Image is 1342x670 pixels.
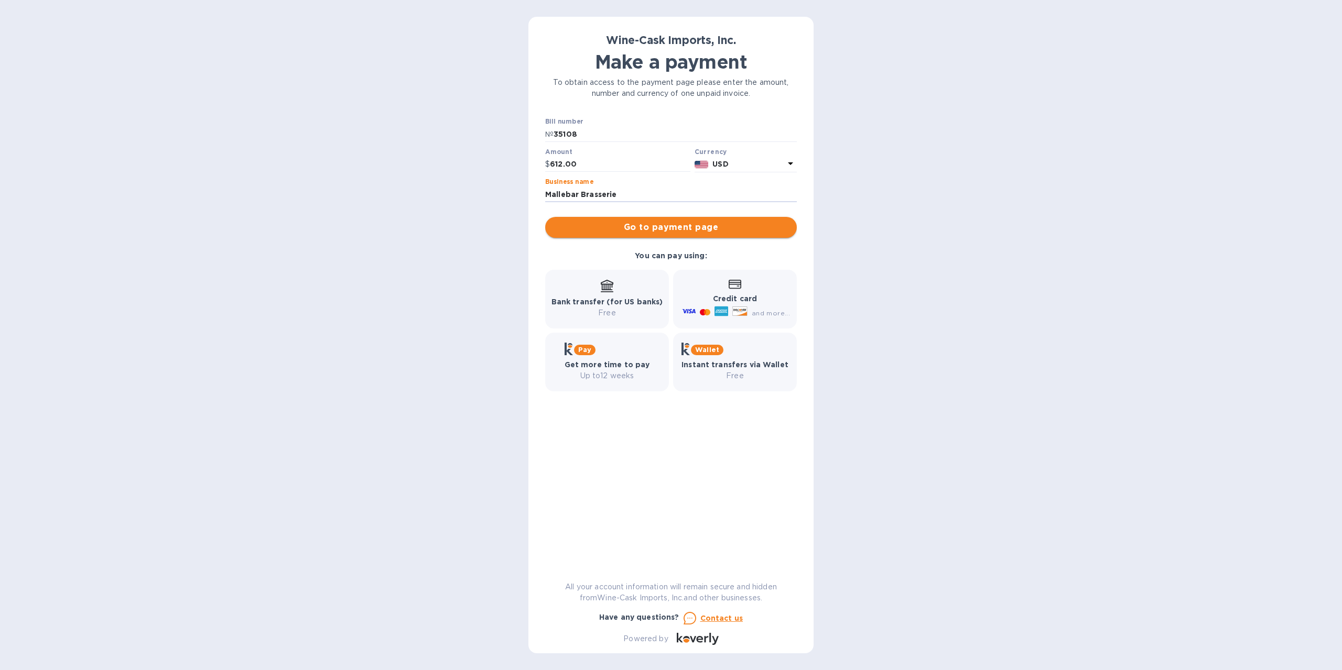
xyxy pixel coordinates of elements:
[545,119,583,125] label: Bill number
[599,613,679,621] b: Have any questions?
[545,217,797,238] button: Go to payment page
[695,346,719,354] b: Wallet
[545,186,797,202] input: Enter business name
[635,251,707,260] b: You can pay using:
[554,126,797,142] input: Enter bill number
[545,179,593,185] label: Business name
[681,360,788,369] b: Instant transfers via Wallet
[565,360,650,369] b: Get more time to pay
[545,51,797,73] h1: Make a payment
[545,77,797,99] p: To obtain access to the payment page please enter the amount, number and currency of one unpaid i...
[623,633,668,644] p: Powered by
[695,161,709,168] img: USD
[752,309,790,317] span: and more...
[606,34,736,47] b: Wine-Cask Imports, Inc.
[545,129,554,140] p: №
[713,294,757,303] b: Credit card
[551,307,663,318] p: Free
[681,370,788,381] p: Free
[551,298,663,306] b: Bank transfer (for US banks)
[545,159,550,170] p: $
[578,346,591,354] b: Pay
[545,581,797,603] p: All your account information will remain secure and hidden from Wine-Cask Imports, Inc. and other...
[695,148,727,156] b: Currency
[554,221,788,234] span: Go to payment page
[545,149,572,155] label: Amount
[700,614,743,622] u: Contact us
[565,370,650,381] p: Up to 12 weeks
[712,160,728,168] b: USD
[550,157,690,172] input: 0.00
